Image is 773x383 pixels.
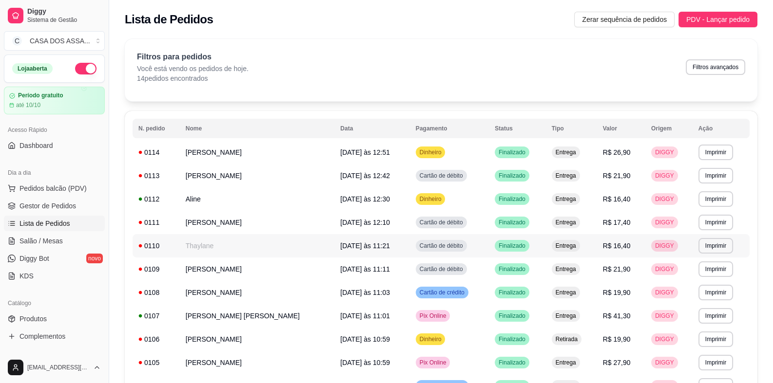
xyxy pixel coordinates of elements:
td: Thaylane [180,234,334,257]
span: Entrega [554,312,578,320]
td: [PERSON_NAME] [180,211,334,234]
span: Sistema de Gestão [27,16,101,24]
span: Entrega [554,242,578,250]
span: DIGGY [653,172,676,180]
span: Dashboard [19,141,53,150]
td: Aline [180,187,334,211]
span: Entrega [554,219,578,226]
a: Diggy Botnovo [4,251,105,266]
span: Entrega [554,195,578,203]
span: Cartão de débito [418,219,465,226]
span: Produtos [19,314,47,324]
td: [PERSON_NAME] [180,351,334,374]
span: DIGGY [653,195,676,203]
span: R$ 27,90 [603,359,631,366]
span: [DATE] às 12:42 [340,172,390,180]
p: Filtros para pedidos [137,51,249,63]
span: Finalizado [497,242,527,250]
div: 0108 [138,288,174,297]
td: [PERSON_NAME] [180,257,334,281]
span: Cartão de débito [418,265,465,273]
button: Filtros avançados [686,59,745,75]
span: Finalizado [497,359,527,366]
div: Catálogo [4,295,105,311]
span: DIGGY [653,312,676,320]
div: 0107 [138,311,174,321]
div: 0114 [138,147,174,157]
span: Cartão de débito [418,242,465,250]
span: [DATE] às 12:51 [340,148,390,156]
span: Finalizado [497,265,527,273]
span: Finalizado [497,195,527,203]
span: PDV - Lançar pedido [686,14,750,25]
button: Imprimir [698,238,733,254]
button: Imprimir [698,285,733,300]
span: [DATE] às 11:11 [340,265,390,273]
button: Alterar Status [75,63,97,74]
button: Select a team [4,31,105,51]
a: Salão / Mesas [4,233,105,249]
span: DIGGY [653,335,676,343]
span: Finalizado [497,335,527,343]
div: Loja aberta [12,63,53,74]
p: 14 pedidos encontrados [137,73,249,83]
span: Entrega [554,148,578,156]
button: Imprimir [698,191,733,207]
div: Dia a dia [4,165,105,181]
span: Cartão de débito [418,172,465,180]
a: KDS [4,268,105,284]
span: Dinheiro [418,148,444,156]
span: Pedidos balcão (PDV) [19,183,87,193]
button: Imprimir [698,331,733,347]
span: Zerar sequência de pedidos [582,14,667,25]
span: Dinheiro [418,195,444,203]
span: DIGGY [653,265,676,273]
span: Entrega [554,359,578,366]
span: Finalizado [497,289,527,296]
td: [PERSON_NAME] [180,164,334,187]
span: R$ 19,90 [603,335,631,343]
th: Origem [645,119,693,138]
a: Produtos [4,311,105,327]
th: Status [489,119,545,138]
span: R$ 21,90 [603,172,631,180]
span: R$ 17,40 [603,219,631,226]
div: 0112 [138,194,174,204]
button: Imprimir [698,145,733,160]
th: Tipo [546,119,597,138]
button: Imprimir [698,308,733,324]
span: [DATE] às 11:03 [340,289,390,296]
th: Valor [597,119,645,138]
button: PDV - Lançar pedido [678,12,757,27]
span: Entrega [554,172,578,180]
span: [DATE] às 11:01 [340,312,390,320]
span: [DATE] às 10:59 [340,335,390,343]
th: Pagamento [410,119,489,138]
span: Complementos [19,331,65,341]
span: R$ 16,40 [603,242,631,250]
th: Data [334,119,410,138]
a: DiggySistema de Gestão [4,4,105,27]
span: Finalizado [497,312,527,320]
th: Ação [693,119,750,138]
span: [EMAIL_ADDRESS][DOMAIN_NAME] [27,364,89,371]
article: até 10/10 [16,101,40,109]
span: Lista de Pedidos [19,219,70,228]
td: [PERSON_NAME] [180,328,334,351]
span: [DATE] às 12:30 [340,195,390,203]
a: Período gratuitoaté 10/10 [4,87,105,114]
span: DIGGY [653,242,676,250]
button: Pedidos balcão (PDV) [4,181,105,196]
span: KDS [19,271,34,281]
span: Finalizado [497,219,527,226]
span: Diggy Bot [19,254,49,263]
h2: Lista de Pedidos [125,12,213,27]
button: Zerar sequência de pedidos [574,12,675,27]
span: Dinheiro [418,335,444,343]
span: R$ 16,40 [603,195,631,203]
span: Pix Online [418,359,448,366]
span: Gestor de Pedidos [19,201,76,211]
span: Pix Online [418,312,448,320]
td: [PERSON_NAME] [PERSON_NAME] [180,304,334,328]
th: Nome [180,119,334,138]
